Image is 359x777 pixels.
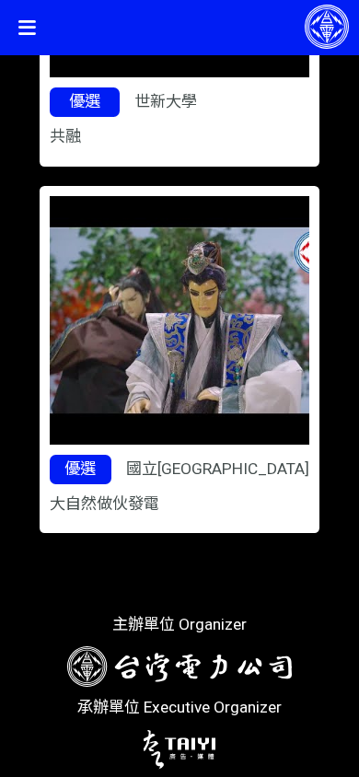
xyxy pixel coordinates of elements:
[144,730,216,770] img: 太乙廣告行銷股份有限公司
[67,646,292,686] img: 台灣電力公司
[50,196,309,445] img: 大自然做伙發電
[77,696,282,720] span: 承辦單位 Executive Organizer
[134,90,197,114] p: 世新大學
[50,494,309,514] h3: 大自然做伙發電
[50,87,120,117] p: 優選
[50,455,111,484] p: 優選
[112,613,247,637] span: 主辦單位 Organizer
[50,127,309,146] h3: 共融
[126,458,309,481] p: 國立[GEOGRAPHIC_DATA]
